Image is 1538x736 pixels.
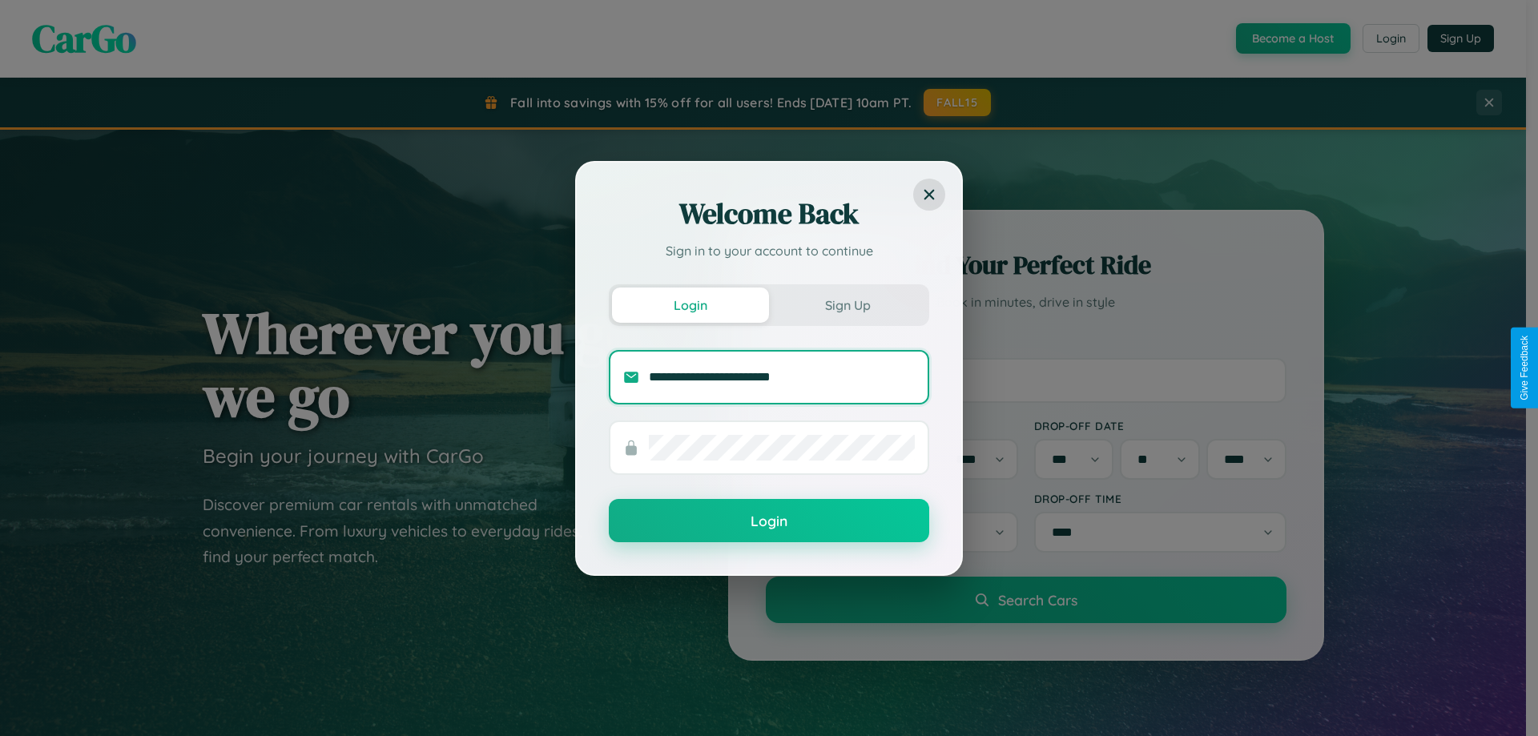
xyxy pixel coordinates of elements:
[609,241,929,260] p: Sign in to your account to continue
[612,288,769,323] button: Login
[609,499,929,542] button: Login
[769,288,926,323] button: Sign Up
[1519,336,1530,400] div: Give Feedback
[609,195,929,233] h2: Welcome Back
